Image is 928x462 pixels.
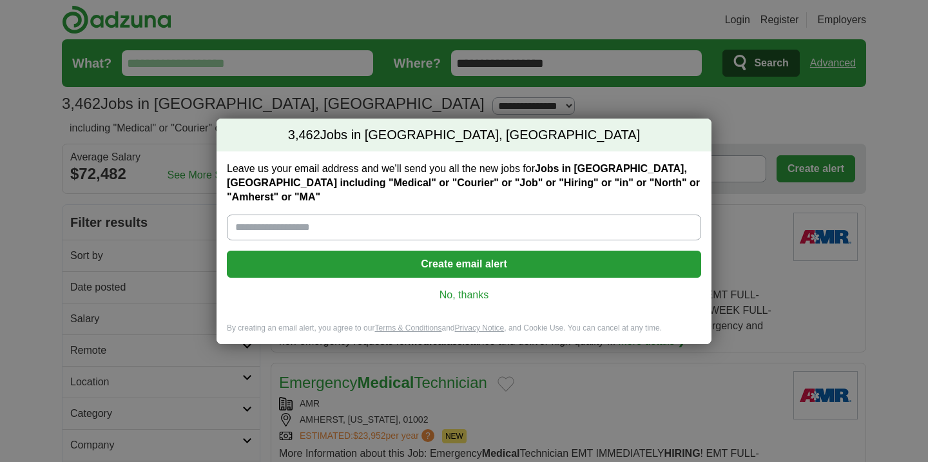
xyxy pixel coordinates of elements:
[237,288,691,302] a: No, thanks
[288,126,320,144] span: 3,462
[227,162,701,204] label: Leave us your email address and we'll send you all the new jobs for
[217,119,711,152] h2: Jobs in [GEOGRAPHIC_DATA], [GEOGRAPHIC_DATA]
[227,163,700,202] strong: Jobs in [GEOGRAPHIC_DATA], [GEOGRAPHIC_DATA] including "Medical" or "Courier" or "Job" or "Hiring...
[374,323,441,332] a: Terms & Conditions
[227,251,701,278] button: Create email alert
[455,323,505,332] a: Privacy Notice
[217,323,711,344] div: By creating an email alert, you agree to our and , and Cookie Use. You can cancel at any time.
